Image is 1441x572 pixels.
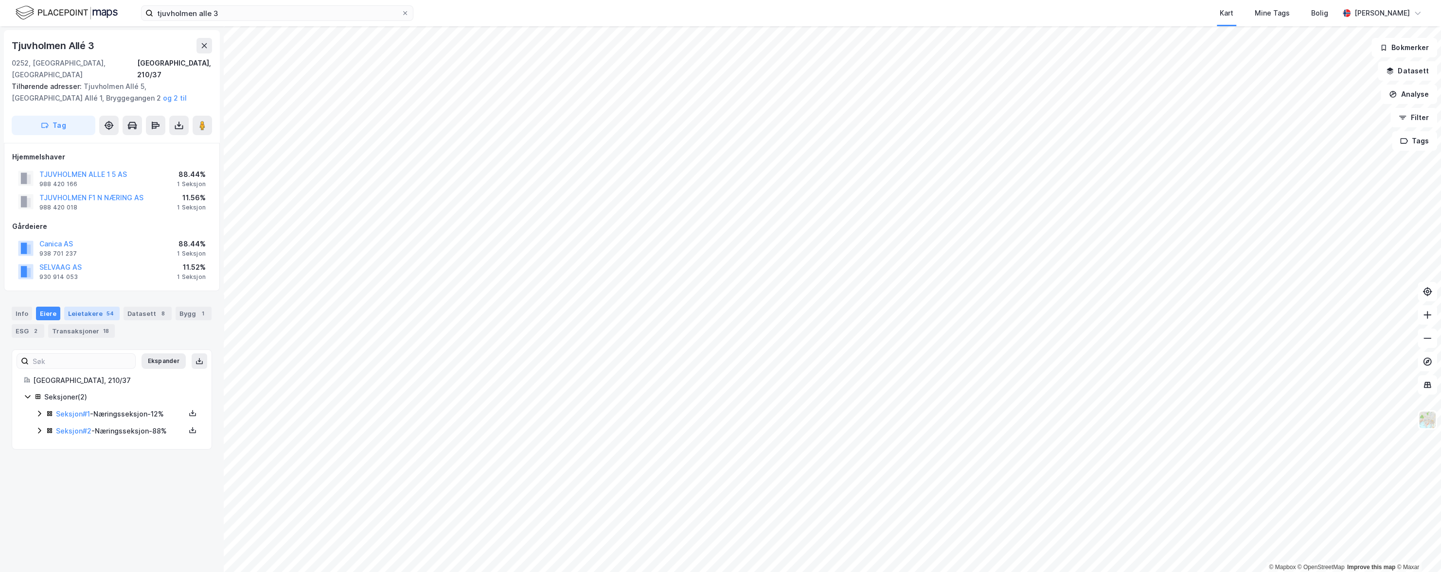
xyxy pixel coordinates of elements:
[56,427,91,435] a: Seksjon#2
[1381,85,1437,104] button: Analyse
[177,204,206,211] div: 1 Seksjon
[12,81,204,104] div: Tjuvholmen Allé 5, [GEOGRAPHIC_DATA] Allé 1, Bryggegangen 2
[12,151,212,163] div: Hjemmelshaver
[12,221,212,232] div: Gårdeiere
[12,324,44,338] div: ESG
[101,326,111,336] div: 18
[177,250,206,258] div: 1 Seksjon
[1311,7,1328,19] div: Bolig
[177,273,206,281] div: 1 Seksjon
[39,273,78,281] div: 930 914 053
[124,307,172,320] div: Datasett
[1347,564,1395,571] a: Improve this map
[12,57,137,81] div: 0252, [GEOGRAPHIC_DATA], [GEOGRAPHIC_DATA]
[39,204,77,211] div: 988 420 018
[1269,564,1296,571] a: Mapbox
[198,309,208,318] div: 1
[44,391,200,403] div: Seksjoner ( 2 )
[31,326,40,336] div: 2
[39,250,77,258] div: 938 701 237
[177,261,206,273] div: 11.52%
[1390,108,1437,127] button: Filter
[1392,525,1441,572] iframe: Chat Widget
[33,375,200,386] div: [GEOGRAPHIC_DATA], 210/37
[56,408,185,420] div: - Næringsseksjon - 12%
[1298,564,1345,571] a: OpenStreetMap
[56,425,185,437] div: - Næringsseksjon - 88%
[105,309,116,318] div: 54
[1255,7,1290,19] div: Mine Tags
[39,180,77,188] div: 988 420 166
[1392,131,1437,151] button: Tags
[177,192,206,204] div: 11.56%
[36,307,60,320] div: Eiere
[158,309,168,318] div: 8
[142,353,186,369] button: Ekspander
[12,307,32,320] div: Info
[1378,61,1437,81] button: Datasett
[176,307,212,320] div: Bygg
[29,354,135,368] input: Søk
[16,4,118,21] img: logo.f888ab2527a4732fd821a326f86c7f29.svg
[177,238,206,250] div: 88.44%
[48,324,115,338] div: Transaksjoner
[12,82,84,90] span: Tilhørende adresser:
[56,410,90,418] a: Seksjon#1
[1220,7,1233,19] div: Kart
[12,38,96,53] div: Tjuvholmen Allé 3
[177,180,206,188] div: 1 Seksjon
[177,169,206,180] div: 88.44%
[1371,38,1437,57] button: Bokmerker
[64,307,120,320] div: Leietakere
[153,6,401,20] input: Søk på adresse, matrikkel, gårdeiere, leietakere eller personer
[1354,7,1410,19] div: [PERSON_NAME]
[1418,411,1437,429] img: Z
[12,116,95,135] button: Tag
[137,57,212,81] div: [GEOGRAPHIC_DATA], 210/37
